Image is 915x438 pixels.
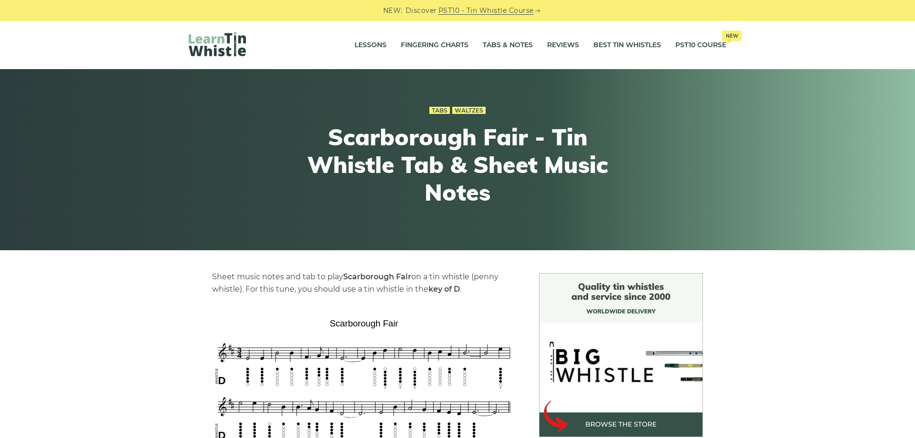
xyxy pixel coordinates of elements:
a: Tabs [429,107,450,114]
a: Lessons [355,33,386,57]
a: Tabs & Notes [483,33,533,57]
h1: Scarborough Fair - Tin Whistle Tab & Sheet Music Notes [282,123,633,206]
a: Best Tin Whistles [593,33,661,57]
img: BigWhistle Tin Whistle Store [539,273,703,437]
p: Sheet music notes and tab to play on a tin whistle (penny whistle). For this tune, you should use... [212,271,516,295]
a: Reviews [547,33,579,57]
a: PST10 CourseNew [675,33,726,57]
a: Fingering Charts [401,33,468,57]
span: New [722,31,742,41]
strong: Scarborough Fair [343,272,411,281]
strong: key of D [428,285,460,294]
img: LearnTinWhistle.com [189,32,246,56]
a: Waltzes [452,107,486,114]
